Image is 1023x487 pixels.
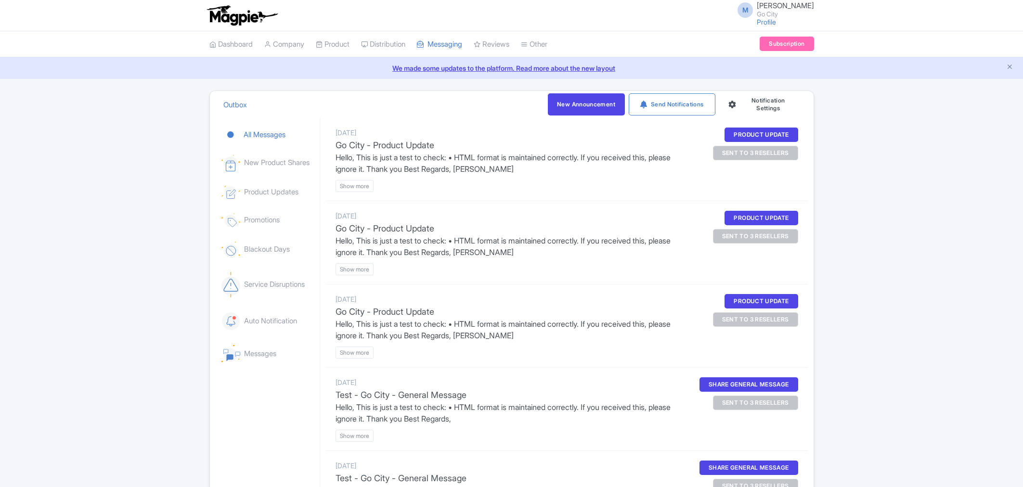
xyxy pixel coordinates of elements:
span: [PERSON_NAME] [757,1,814,10]
img: icon-general-message-passive-dced38b8be14f6433371365708243c1d.svg [221,345,240,362]
a: Subscription [760,37,814,51]
a: Distribution [361,31,405,58]
btn: Show more [336,430,374,442]
p: Hello, This is just a test to check: • HTML format is maintained correctly. If you received this,... [336,318,683,341]
small: Go City [757,11,814,17]
a: We made some updates to the platform. Read more about the new layout [6,63,1017,73]
div: Share General Message [699,461,798,475]
a: Promotions [221,205,316,235]
span: [DATE] [336,212,356,220]
span: [DATE] [336,128,356,137]
a: Product Updates [221,178,316,206]
img: icon-auto-notification-passive-90f0fc5d3ac5efac254e4ceb20dbff71.svg [221,312,240,331]
a: Messaging [417,31,462,58]
a: Messages [221,337,316,370]
a: Dashboard [209,31,253,58]
img: icon-share-products-passive-586cf1afebc7ee56cd27c2962df33887.svg [221,155,240,171]
p: Go City - Product Update [336,305,683,318]
p: Test - Go City - General Message [336,472,683,485]
div: sent to 3 resellers [713,312,798,327]
btn: Show more [336,346,374,359]
span: M [738,2,753,18]
div: Product Update [725,294,798,308]
a: Company [264,31,304,58]
btn: Show more [336,180,374,192]
p: Test - Go City - General Message [336,388,683,401]
div: sent to 3 resellers [713,396,798,410]
a: Outbox [223,92,247,118]
a: New Announcement [548,93,625,115]
div: sent to 3 resellers [713,229,798,243]
a: Other [521,31,547,58]
a: Auto Notification [221,304,316,338]
img: icon-blocked-days-passive-0febe7090a5175195feee36c38de928a.svg [221,242,240,257]
a: Profile [757,18,776,26]
a: New Product Shares [221,147,316,179]
a: Notification Settings [719,93,806,115]
a: Product [316,31,350,58]
span: [DATE] [336,378,356,386]
a: All Messages [221,122,316,148]
p: Hello, This is just a test to check: • HTML format is maintained correctly. If you received this,... [336,401,683,424]
a: Send Notifications [629,93,715,115]
img: logo-ab69f6fb50320c5b225c76a69d11143b.png [205,5,279,26]
div: sent to 3 resellers [713,146,798,160]
a: Blackout Days [221,234,316,265]
a: M [PERSON_NAME] Go City [732,2,814,17]
span: [DATE] [336,461,356,470]
a: Service Disruptions [221,264,316,305]
div: Product Update [725,211,798,225]
p: Go City - Product Update [336,139,683,152]
img: icon-service-disruption-passive-d53cc9fb2ac501153ed424a81dd5f4a8.svg [221,272,240,297]
div: Share General Message [699,377,798,392]
img: icon-product-update-passive-d8b36680673ce2f1c1093c6d3d9e0655.svg [221,186,240,199]
img: icon-new-promotion-passive-97cfc8a2a1699b87f57f1e372f5c4344.svg [221,213,240,227]
span: [DATE] [336,295,356,303]
btn: Show more [336,263,374,275]
button: Close announcement [1006,62,1013,73]
p: Hello, This is just a test to check: • HTML format is maintained correctly. If you received this,... [336,152,683,175]
div: Product Update [725,128,798,142]
a: Reviews [474,31,509,58]
p: Hello, This is just a test to check: • HTML format is maintained correctly. If you received this,... [336,235,683,258]
p: Go City - Product Update [336,222,683,235]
